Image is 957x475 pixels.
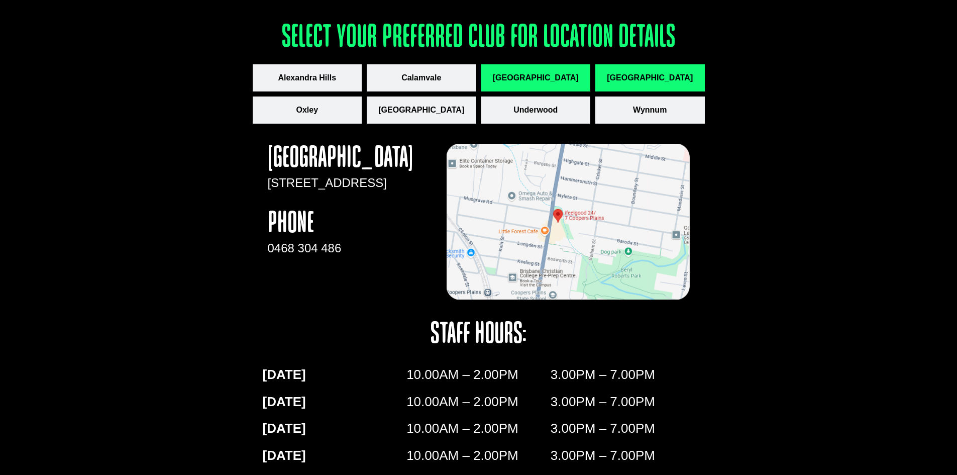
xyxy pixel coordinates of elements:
[551,392,695,412] p: 3.00PM – 7.00PM
[406,365,551,385] p: 10.00AM – 2.00PM
[633,104,667,116] span: Wynnum
[253,22,705,54] h3: Select your preferred club for location details
[551,419,695,438] p: 3.00PM – 7.00PM
[263,446,407,465] p: [DATE]
[406,446,551,465] p: 10.00AM – 2.00PM
[551,365,695,385] p: 3.00PM – 7.00PM
[268,174,427,192] p: [STREET_ADDRESS]
[406,419,551,438] p: 10.00AM – 2.00PM
[268,239,427,257] p: 0468 304 486
[513,104,558,116] span: Underwood
[551,446,695,465] p: 3.00PM – 7.00PM
[268,144,427,174] h4: [GEOGRAPHIC_DATA]
[378,104,464,116] span: [GEOGRAPHIC_DATA]
[263,365,407,385] p: [DATE]
[296,104,318,116] span: Oxley
[406,392,551,412] p: 10.00AM – 2.00PM
[268,209,427,239] h4: phone
[263,392,407,412] p: [DATE]
[607,72,693,84] span: [GEOGRAPHIC_DATA]
[355,320,602,350] h4: staff hours:
[401,72,441,84] span: Calamvale
[263,419,407,438] p: [DATE]
[493,72,579,84] span: [GEOGRAPHIC_DATA]
[278,72,336,84] span: Alexandra Hills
